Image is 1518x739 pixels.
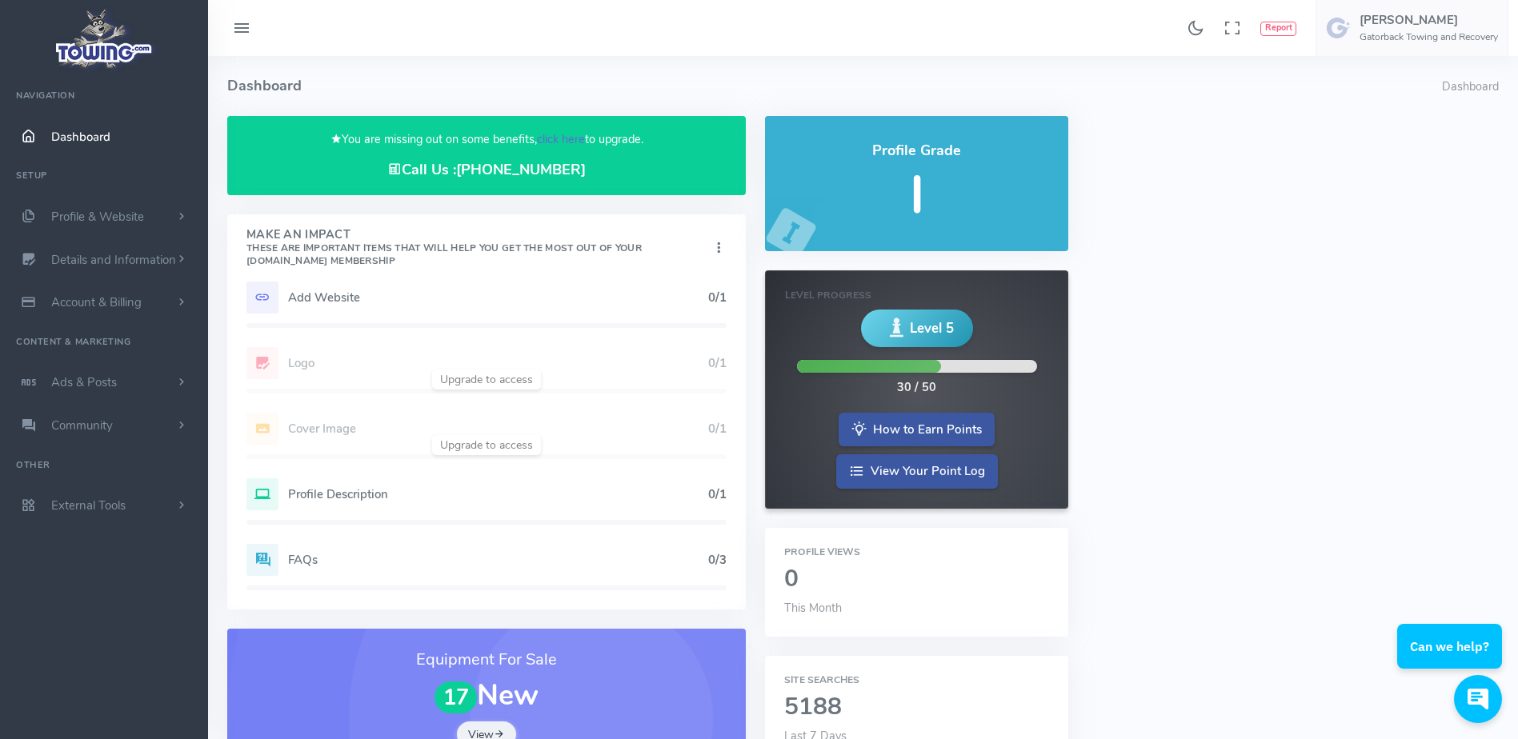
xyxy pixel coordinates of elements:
[784,167,1049,224] h5: I
[246,242,642,267] small: These are important items that will help you get the most out of your [DOMAIN_NAME] Membership
[246,162,727,178] h4: Call Us :
[246,229,711,267] h4: Make An Impact
[246,648,727,672] h3: Equipment For Sale
[839,413,995,447] a: How to Earn Points
[51,497,126,513] span: External Tools
[1385,580,1518,739] iframe: Conversations
[784,566,1049,593] h2: 0
[227,56,1442,116] h4: Dashboard
[836,454,998,489] a: View Your Point Log
[51,209,144,225] span: Profile & Website
[537,131,585,147] a: click here
[51,129,110,145] span: Dashboard
[784,143,1049,159] h4: Profile Grade
[51,294,142,310] span: Account & Billing
[435,681,478,714] span: 17
[784,547,1049,557] h6: Profile Views
[708,553,727,566] h5: 0/3
[708,488,727,501] h5: 0/1
[1360,14,1498,26] h5: [PERSON_NAME]
[51,252,176,268] span: Details and Information
[51,374,117,390] span: Ads & Posts
[246,680,727,713] h1: New
[910,318,954,338] span: Level 5
[784,600,842,616] span: This Month
[1326,15,1352,41] img: user-image
[784,675,1049,685] h6: Site Searches
[897,379,936,397] div: 30 / 50
[708,291,727,304] h5: 0/1
[1360,32,1498,42] h6: Gatorback Towing and Recovery
[1260,22,1296,36] button: Report
[456,160,586,179] a: [PHONE_NUMBER]
[288,488,708,501] h5: Profile Description
[288,291,708,304] h5: Add Website
[50,5,158,73] img: logo
[1442,78,1499,96] li: Dashboard
[288,553,708,566] h5: FAQs
[784,694,1049,721] h2: 5188
[246,130,727,149] p: You are missing out on some benefits, to upgrade.
[51,417,113,433] span: Community
[785,290,1048,301] h6: Level Progress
